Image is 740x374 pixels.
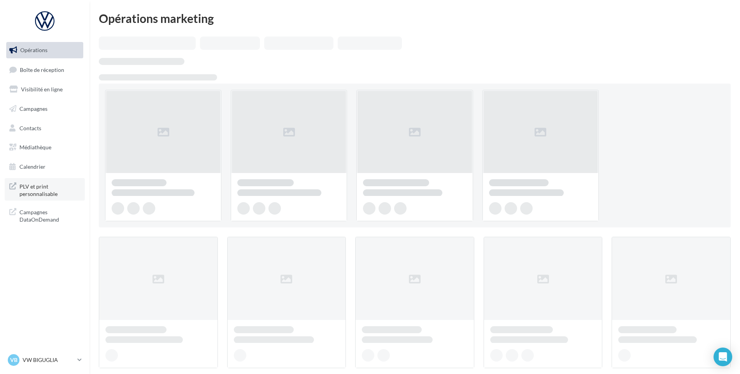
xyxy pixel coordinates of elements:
a: Visibilité en ligne [5,81,85,98]
a: PLV et print personnalisable [5,178,85,201]
a: Campagnes [5,101,85,117]
span: Médiathèque [19,144,51,150]
div: Open Intercom Messenger [714,348,732,366]
span: PLV et print personnalisable [19,181,80,198]
span: Opérations [20,47,47,53]
span: Visibilité en ligne [21,86,63,93]
span: Campagnes DataOnDemand [19,207,80,224]
a: Boîte de réception [5,61,85,78]
span: Calendrier [19,163,46,170]
a: VB VW BIGUGLIA [6,353,83,367]
a: Opérations [5,42,85,58]
a: Campagnes DataOnDemand [5,204,85,227]
span: VB [10,356,18,364]
span: Boîte de réception [20,66,64,73]
a: Calendrier [5,159,85,175]
span: Campagnes [19,105,47,112]
p: VW BIGUGLIA [23,356,74,364]
a: Contacts [5,120,85,136]
a: Médiathèque [5,139,85,156]
div: Opérations marketing [99,12,731,24]
span: Contacts [19,124,41,131]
